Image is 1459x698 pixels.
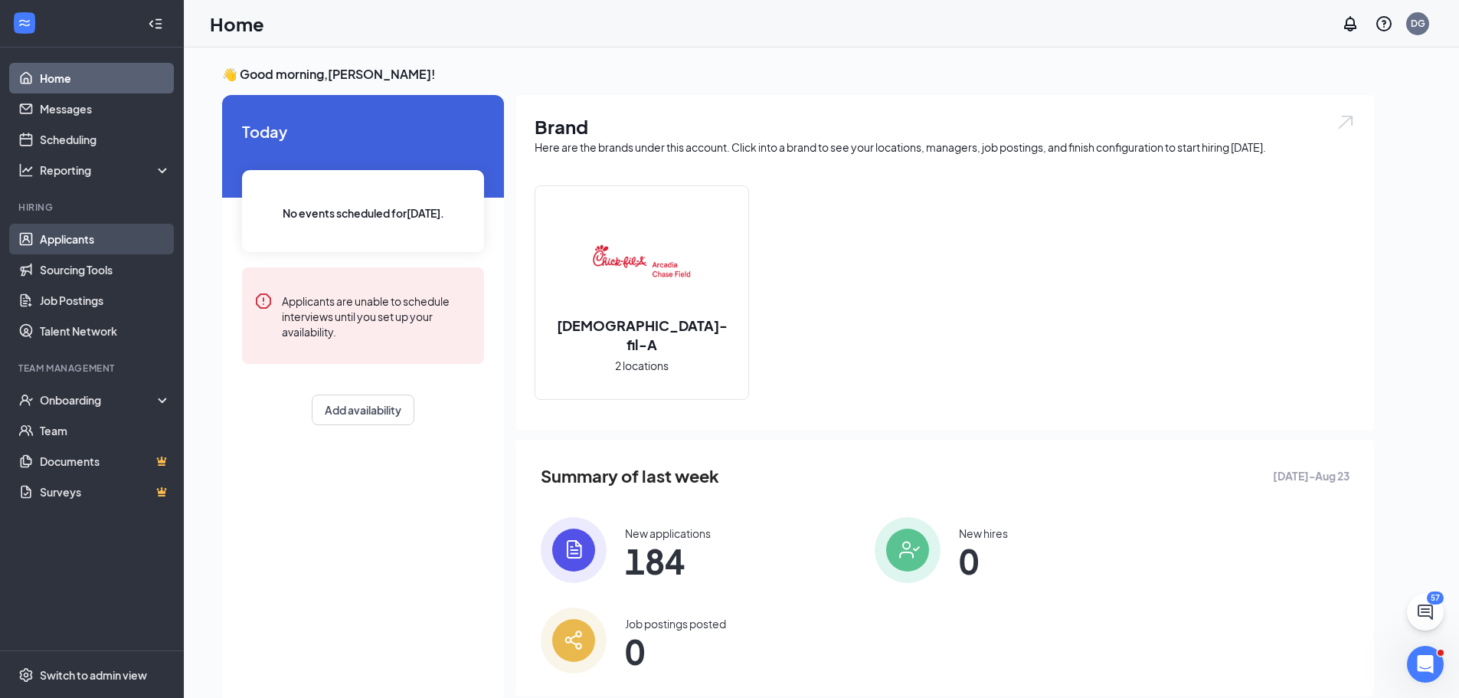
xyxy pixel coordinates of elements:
[312,395,414,425] button: Add availability
[1273,467,1349,484] span: [DATE] - Aug 23
[18,392,34,408] svg: UserCheck
[18,162,34,178] svg: Analysis
[40,477,171,507] a: SurveysCrown
[1416,603,1434,621] svg: ChatActive
[1407,646,1444,683] iframe: Intercom live chat
[40,285,171,316] a: Job Postings
[541,608,607,673] img: icon
[40,93,171,124] a: Messages
[615,357,669,374] span: 2 locations
[40,392,158,408] div: Onboarding
[18,667,34,683] svg: Settings
[148,16,163,31] svg: Collapse
[1427,591,1444,605] div: 57
[541,463,719,490] span: Summary of last week
[40,446,171,477] a: DocumentsCrown
[535,139,1356,155] div: Here are the brands under this account. Click into a brand to see your locations, managers, job p...
[40,63,171,93] a: Home
[18,201,168,214] div: Hiring
[40,415,171,446] a: Team
[593,211,691,310] img: Chick-fil-A
[535,113,1356,139] h1: Brand
[959,526,1008,541] div: New hires
[40,667,147,683] div: Switch to admin view
[625,637,726,665] span: 0
[40,224,171,254] a: Applicants
[222,66,1374,83] h3: 👋 Good morning, [PERSON_NAME] !
[625,526,711,541] div: New applications
[18,362,168,375] div: Team Management
[17,15,32,31] svg: WorkstreamLogo
[1407,594,1444,631] button: ChatActive
[282,292,472,339] div: Applicants are unable to schedule interviews until you set up your availability.
[40,316,171,346] a: Talent Network
[959,547,1008,575] span: 0
[541,517,607,583] img: icon
[283,205,444,221] span: No events scheduled for [DATE] .
[625,616,726,631] div: Job postings posted
[40,162,172,178] div: Reporting
[242,120,484,143] span: Today
[535,316,748,354] h2: [DEMOGRAPHIC_DATA]-fil-A
[254,292,273,310] svg: Error
[1336,113,1356,131] img: open.6027fd2a22e1237b5b06.svg
[40,254,171,285] a: Sourcing Tools
[875,517,940,583] img: icon
[1341,15,1359,33] svg: Notifications
[1375,15,1393,33] svg: QuestionInfo
[625,547,711,575] span: 184
[210,11,264,37] h1: Home
[1411,17,1425,30] div: DG
[40,124,171,155] a: Scheduling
